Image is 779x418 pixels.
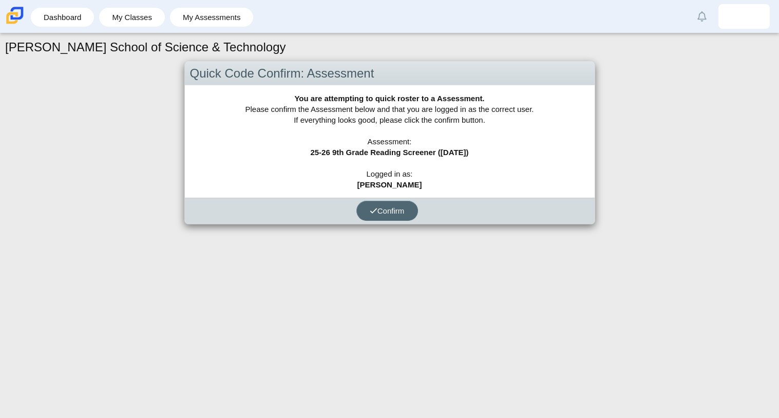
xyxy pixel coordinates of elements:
a: My Assessments [175,8,249,27]
img: guadalupe.solisflo.KQKtoX [736,8,752,25]
a: Carmen School of Science & Technology [4,19,26,28]
div: Quick Code Confirm: Assessment [185,62,595,86]
a: Dashboard [36,8,89,27]
button: Confirm [356,201,418,221]
img: Carmen School of Science & Technology [4,5,26,26]
span: Confirm [370,206,405,215]
b: [PERSON_NAME] [357,180,422,189]
div: Please confirm the Assessment below and that you are logged in as the correct user. If everything... [185,85,595,198]
a: guadalupe.solisflo.KQKtoX [718,4,770,29]
a: Alerts [691,5,713,28]
b: You are attempting to quick roster to a Assessment. [294,94,484,103]
h1: [PERSON_NAME] School of Science & Technology [5,39,286,56]
a: My Classes [104,8,160,27]
b: 25-26 9th Grade Reading Screener ([DATE]) [310,148,468,157]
